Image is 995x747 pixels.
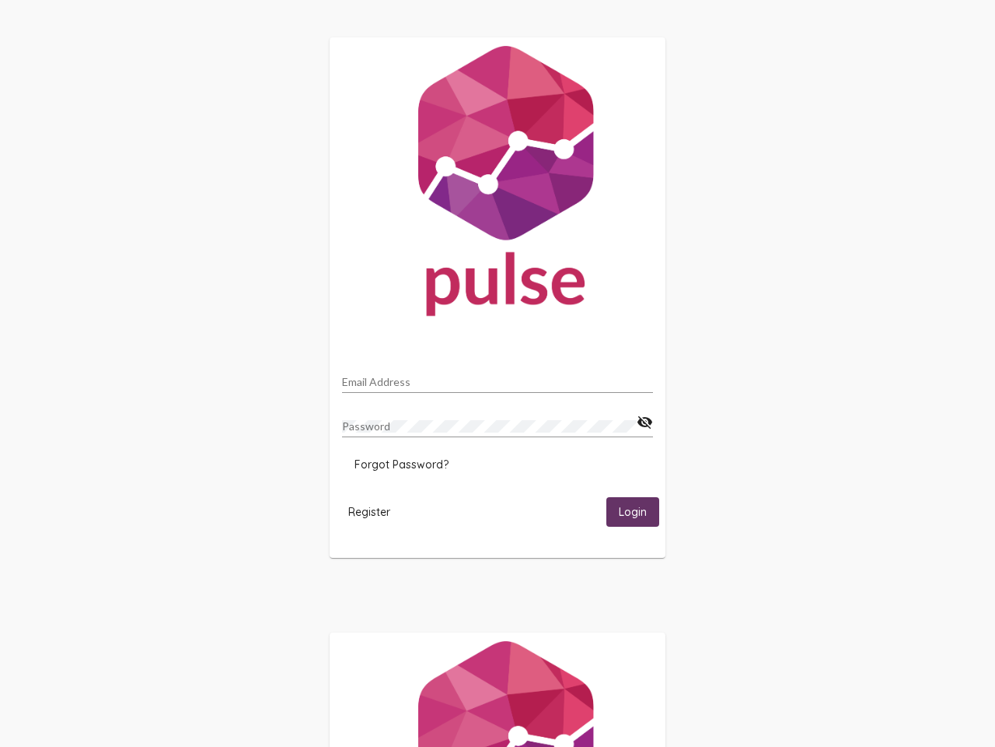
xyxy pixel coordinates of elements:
button: Forgot Password? [342,451,461,479]
button: Register [336,497,403,526]
span: Login [619,506,647,520]
span: Register [348,505,390,519]
span: Forgot Password? [354,458,449,472]
button: Login [606,497,659,526]
mat-icon: visibility_off [637,413,653,432]
img: Pulse For Good Logo [330,37,665,331]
